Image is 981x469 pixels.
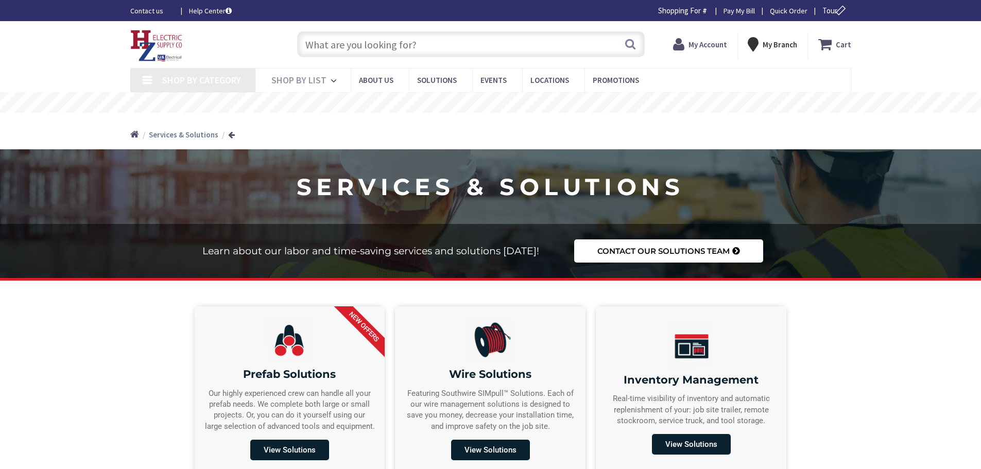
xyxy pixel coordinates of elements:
[405,368,575,380] h2: Wire Solutions
[818,35,851,54] a: Cart
[702,6,707,15] strong: #
[405,388,575,432] div: Featuring Southwire SIMpull™ Solutions. Each of our wire management solutions is designed to save...
[467,317,513,363] img: Wire_Solutions_image
[359,75,393,85] span: About Us
[130,6,173,16] a: Contact us
[668,322,714,369] img: InventoryMangement_image
[822,6,849,15] span: Tour
[162,74,241,86] span: Shop By Category
[770,6,807,16] a: Quick Order
[451,440,530,460] span: View Solutions
[606,374,776,386] h2: Inventory Management
[652,434,731,455] span: View Solutions
[658,6,701,15] span: Shopping For
[574,239,763,263] a: Contact our Solutions Team
[305,268,424,387] div: NEW OFFERS
[673,35,727,54] a: My Account
[205,368,375,380] h2: Prefab Solutions​
[748,35,797,54] div: My Branch
[763,40,797,49] strong: My Branch
[597,247,730,255] span: Contact our Solutions Team
[250,440,329,460] span: View Solutions
[480,75,507,85] span: Events
[205,388,375,432] div: Our highly experienced crew can handle all your prefab needs. We complete both large or small pro...
[400,97,583,109] rs-layer: Free Same Day Pickup at 8 Locations
[606,393,776,426] div: Real-time visibility of inventory and automatic replenishment of your: job site trailer, remote s...
[297,31,645,57] input: What are you looking for?
[189,6,232,16] a: Help Center
[202,246,552,256] h2: Learn about our labor and time-saving services and solutions [DATE]!
[266,317,313,363] img: Prefab_image
[149,130,218,140] strong: Services & Solutions
[271,74,326,86] span: Shop By List
[417,75,457,85] span: Solutions
[593,75,639,85] span: Promotions
[530,75,569,85] span: Locations
[130,30,183,62] img: HZ Electric Supply
[724,6,755,16] a: Pay My Bill
[689,40,727,49] strong: My Account
[836,35,851,54] strong: Cart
